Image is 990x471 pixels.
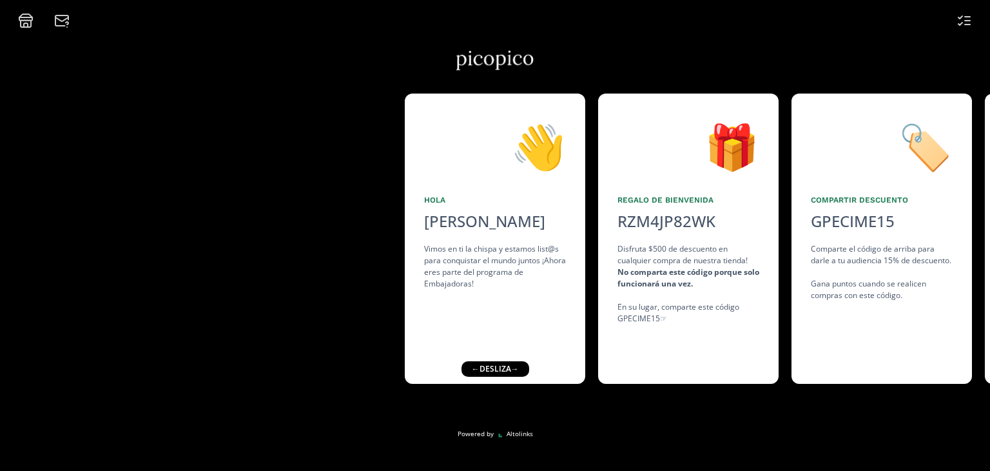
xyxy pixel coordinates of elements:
div: Compartir Descuento [811,194,953,206]
div: 🏷️ [811,113,953,179]
div: 👋 [424,113,566,179]
div: [PERSON_NAME] [424,210,566,233]
img: G4QaPnuspDb7 [452,50,538,72]
div: GPECIME15 [811,210,895,233]
div: Hola [424,194,566,206]
div: Vimos en ti la chispa y estamos list@s para conquistar el mundo juntos ¡Ahora eres parte del prog... [424,243,566,290]
div: RZM4JP82WK [610,210,723,233]
div: 🎁 [617,113,759,179]
img: favicon-32x32.png [497,431,503,437]
div: Regalo de bienvenida [617,194,759,206]
strong: No comparta este código porque solo funcionará una vez. [617,266,759,289]
span: Powered by [458,429,494,439]
div: Comparte el código de arriba para darle a tu audiencia 15% de descuento. Gana puntos cuando se re... [811,243,953,301]
div: Disfruta $500 de descuento en cualquier compra de nuestra tienda! En su lugar, comparte este códi... [617,243,759,325]
div: ← desliza → [461,361,529,377]
span: Altolinks [507,429,533,439]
